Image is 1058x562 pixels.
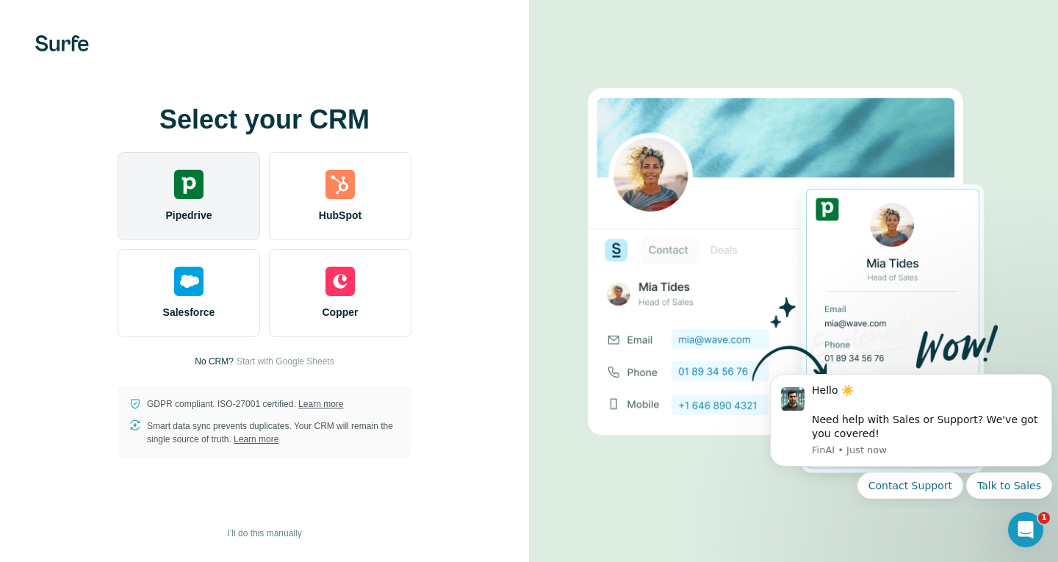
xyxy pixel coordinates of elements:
p: No CRM? [195,355,234,368]
span: 1 [1038,512,1050,524]
h1: Select your CRM [118,105,411,134]
span: HubSpot [319,208,361,223]
a: Learn more [234,434,278,444]
button: Start with Google Sheets [237,355,334,368]
iframe: Intercom live chat [1008,512,1043,547]
img: hubspot's logo [325,170,355,199]
iframe: Intercom notifications message [764,361,1058,508]
button: I’ll do this manually [217,522,312,544]
p: GDPR compliant. ISO-27001 certified. [147,397,343,411]
img: pipedrive's logo [174,170,204,199]
span: Copper [323,305,359,320]
span: Pipedrive [165,208,212,223]
img: copper's logo [325,267,355,296]
img: PIPEDRIVE image [588,63,999,500]
img: salesforce's logo [174,267,204,296]
a: Learn more [298,399,343,409]
img: Surfe's logo [35,35,89,51]
span: I’ll do this manually [227,527,301,540]
p: Smart data sync prevents duplicates. Your CRM will remain the single source of truth. [147,419,400,446]
span: Salesforce [163,305,215,320]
